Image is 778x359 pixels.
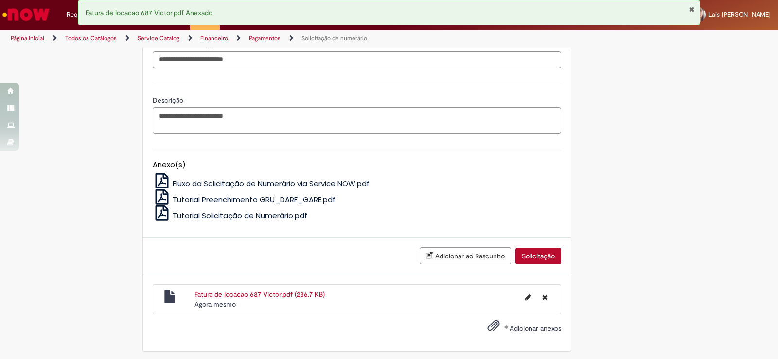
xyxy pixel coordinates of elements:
a: Tutorial Solicitação de Numerário.pdf [153,210,308,221]
a: Financeiro [200,34,228,42]
button: Solicitação [515,248,561,264]
span: Adicionar anexos [510,324,561,333]
button: Adicionar anexos [485,317,502,339]
a: Tutorial Preenchimento GRU_DARF_GARE.pdf [153,194,336,205]
a: Service Catalog [138,34,179,42]
button: Excluir Fatura de locacao 687 Victor.pdf [536,290,553,305]
textarea: Descrição [153,107,561,134]
span: Descrição [153,96,185,104]
time: 27/08/2025 14:12:37 [194,300,236,308]
a: Todos os Catálogos [65,34,117,42]
button: Adicionar ao Rascunho [420,247,511,264]
a: Solicitação de numerário [301,34,367,42]
button: Editar nome de arquivo Fatura de locacao 687 Victor.pdf [519,290,537,305]
a: Fluxo da Solicitação de Numerário via Service NOW.pdf [153,178,370,188]
span: Lais [PERSON_NAME] [708,10,771,18]
span: Fluxo da Solicitação de Numerário via Service NOW.pdf [173,178,370,188]
span: Referência de Pagamento [157,40,237,49]
span: Tutorial Solicitação de Numerário.pdf [173,210,307,221]
input: Referência de Pagamento [153,51,561,68]
a: Pagamentos [249,34,281,42]
h5: Anexo(s) [153,161,561,169]
a: Página inicial [11,34,44,42]
button: Fechar Notificação [689,5,695,13]
span: Agora mesmo [194,300,236,308]
ul: Trilhas de página [7,30,512,48]
a: Fatura de locacao 687 Victor.pdf (236.7 KB) [194,290,325,299]
img: ServiceNow [1,5,51,24]
span: Tutorial Preenchimento GRU_DARF_GARE.pdf [173,194,336,205]
span: Requisições [67,10,101,19]
span: Fatura de locacao 687 Victor.pdf Anexado [86,8,212,17]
